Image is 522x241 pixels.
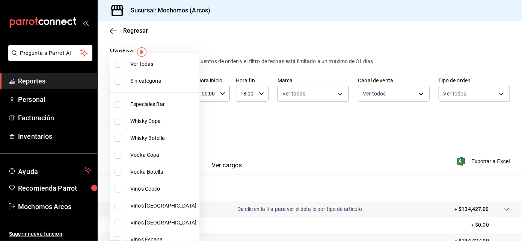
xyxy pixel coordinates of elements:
[130,202,196,210] span: Vinos [GEOGRAPHIC_DATA]
[130,168,196,176] span: Vodka Botella
[130,100,196,108] span: Especiales Bar
[137,47,146,57] img: Tooltip marker
[130,151,196,159] span: Vodka Copa
[130,219,196,227] span: Vinos [GEOGRAPHIC_DATA]
[130,77,196,85] span: Sin categoría
[130,134,196,142] span: Whisky Botella
[130,185,196,193] span: Vinos Copeo
[130,117,196,125] span: Whisky Copa
[130,60,196,68] span: Ver todas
